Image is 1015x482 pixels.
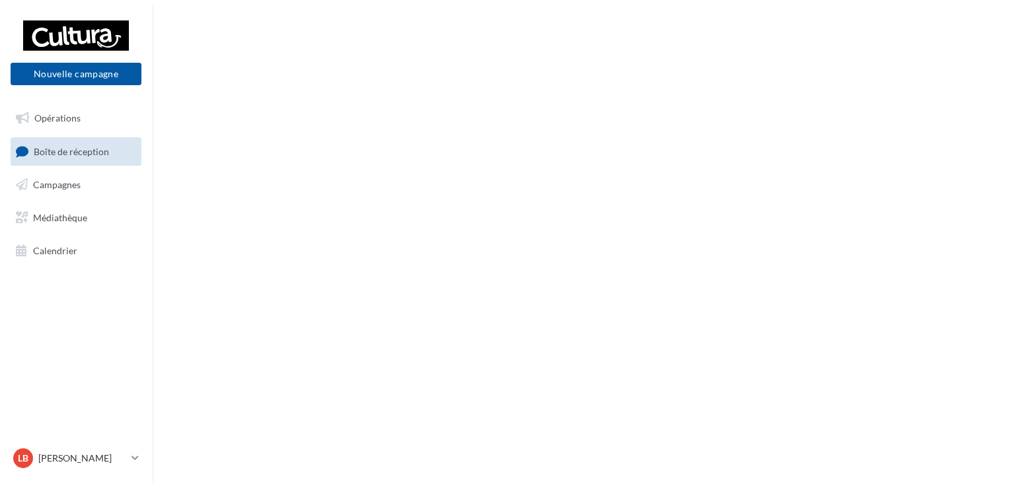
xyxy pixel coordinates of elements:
span: Campagnes [33,179,81,190]
span: LB [18,452,28,465]
p: [PERSON_NAME] [38,452,126,465]
span: Opérations [34,112,81,123]
a: Campagnes [8,171,144,199]
a: Boîte de réception [8,137,144,166]
a: Calendrier [8,237,144,265]
span: Médiathèque [33,212,87,223]
span: Boîte de réception [34,145,109,156]
button: Nouvelle campagne [11,63,141,85]
a: Opérations [8,104,144,132]
a: Médiathèque [8,204,144,232]
a: LB [PERSON_NAME] [11,446,141,471]
span: Calendrier [33,244,77,256]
